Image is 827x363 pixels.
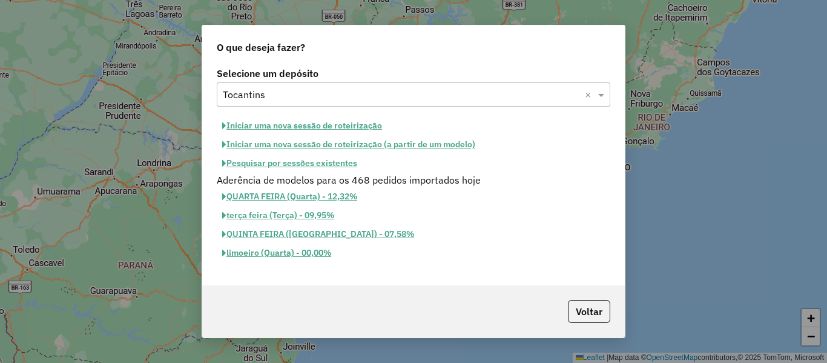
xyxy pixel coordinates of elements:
[585,87,595,102] span: Clear all
[217,244,337,262] button: limoeiro (Quarta) - 00,00%
[217,187,363,206] button: QUARTA FEIRA (Quarta) - 12,32%
[217,40,305,55] span: O que deseja fazer?
[217,116,387,135] button: Iniciar uma nova sessão de roteirização
[217,66,610,81] label: Selecione um depósito
[568,300,610,323] button: Voltar
[217,225,420,244] button: QUINTA FEIRA ([GEOGRAPHIC_DATA]) - 07,58%
[217,206,340,225] button: terça feira (Terça) - 09,95%
[217,154,363,173] button: Pesquisar por sessões existentes
[209,173,618,187] div: Aderência de modelos para os 468 pedidos importados hoje
[217,135,481,154] button: Iniciar uma nova sessão de roteirização (a partir de um modelo)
